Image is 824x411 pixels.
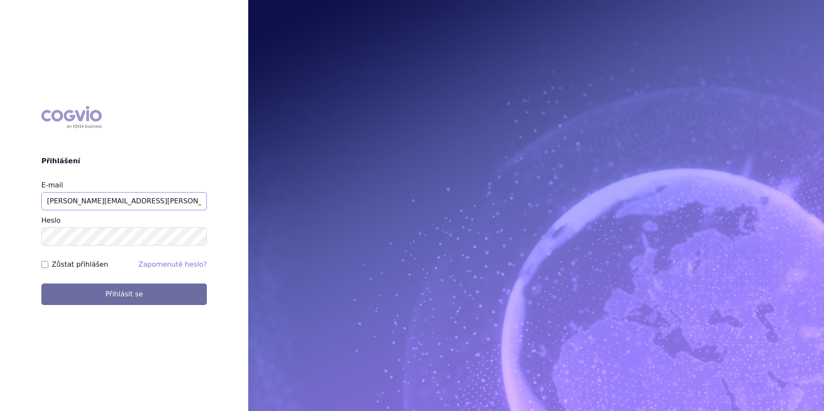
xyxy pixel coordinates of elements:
a: Zapomenuté heslo? [138,260,207,268]
h2: Přihlášení [41,156,207,166]
label: Heslo [41,216,60,224]
label: Zůstat přihlášen [52,259,108,270]
div: COGVIO [41,106,102,128]
button: Přihlásit se [41,283,207,305]
label: E-mail [41,181,63,189]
